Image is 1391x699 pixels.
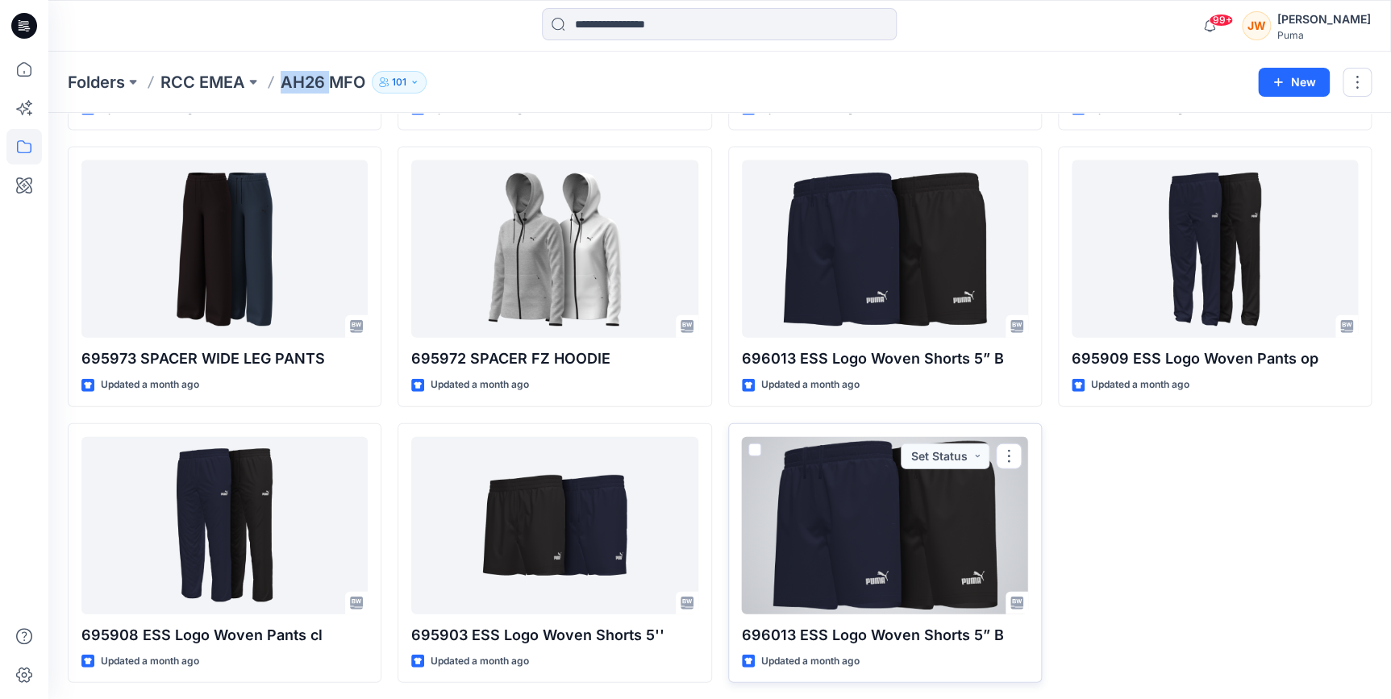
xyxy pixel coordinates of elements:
p: Updated a month ago [1091,377,1189,393]
div: [PERSON_NAME] [1277,10,1371,29]
a: 696013 ESS Logo Woven Shorts 5” B [742,160,1028,338]
p: Updated a month ago [761,377,860,393]
a: 695908 ESS Logo Woven Pants cl [81,437,368,614]
div: Puma [1277,29,1371,41]
a: 695909 ESS Logo Woven Pants op [1072,160,1358,338]
a: Folders [68,71,125,94]
p: 101 [392,73,406,91]
p: AH26 MFO [281,71,365,94]
p: Updated a month ago [761,653,860,670]
button: 101 [372,71,427,94]
p: Updated a month ago [431,377,529,393]
p: 695908 ESS Logo Woven Pants cl [81,624,368,647]
button: New [1258,68,1330,97]
p: 695972 SPACER FZ HOODIE [411,347,698,370]
p: Updated a month ago [101,653,199,670]
span: 99+ [1209,14,1233,27]
a: 695903 ESS Logo Woven Shorts 5'' [411,437,698,614]
p: 695909 ESS Logo Woven Pants op [1072,347,1358,370]
p: 695973 SPACER WIDE LEG PANTS [81,347,368,370]
a: RCC EMEA [160,71,245,94]
p: 696013 ESS Logo Woven Shorts 5” B [742,624,1028,647]
p: 696013 ESS Logo Woven Shorts 5” B [742,347,1028,370]
p: Updated a month ago [101,377,199,393]
p: 695903 ESS Logo Woven Shorts 5'' [411,624,698,647]
a: 695972 SPACER FZ HOODIE [411,160,698,338]
a: 695973 SPACER WIDE LEG PANTS [81,160,368,338]
p: Updated a month ago [431,653,529,670]
a: 696013 ESS Logo Woven Shorts 5” B [742,437,1028,614]
div: JW [1242,11,1271,40]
